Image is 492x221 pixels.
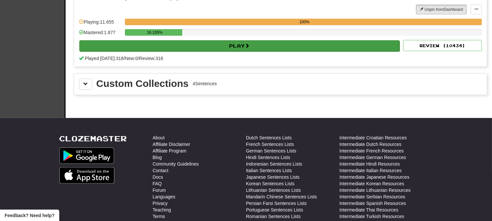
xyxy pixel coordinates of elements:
a: Intermediate Croatian Resources [340,134,407,141]
a: Affiliate Program [153,148,187,154]
a: Korean Sentences Lists [246,180,295,187]
a: Italian Sentences Lists [246,167,292,174]
a: Intermediate Hindi Resources [340,161,400,167]
img: Get it on Google Play [59,148,114,164]
a: Romanian Sentences Lists [246,213,301,220]
button: Review (10434) [403,40,482,51]
a: About [153,134,165,141]
a: Japanese Sentences Lists [246,174,300,180]
a: Persian Farsi Sentences Lists [246,200,307,207]
img: Get it on App Store [59,167,115,184]
a: Clozemaster [59,134,127,143]
a: French Sentences Lists [246,141,294,148]
a: Privacy [153,200,168,207]
a: Docs [153,174,163,180]
a: Intermediate Japanese Resources [340,174,409,180]
a: Intermediate French Resources [340,148,404,154]
a: Affiliate Disclaimer [153,141,190,148]
a: Intermediate Turkish Resources [340,213,404,220]
a: Languages [153,193,175,200]
a: Indonesian Sentences Lists [246,161,302,167]
span: Played [DATE]: 318 [85,56,124,61]
div: 100% [127,19,482,25]
span: / [138,56,139,61]
a: Portuguese Sentences Lists [246,207,303,213]
div: Playing: 11.655 [79,19,122,30]
a: Dutch Sentences Lists [246,134,292,141]
span: New: 0 [125,56,138,61]
button: Play [79,40,400,51]
a: FAQ [153,180,162,187]
a: Intermediate Lithuanian Resources [340,187,411,193]
span: Review: 318 [139,56,163,61]
div: Mastered: 1.877 [79,29,122,40]
span: / [124,56,125,61]
a: Terms [153,213,165,220]
a: Community Guidelines [153,161,199,167]
a: Lithuanian Sentences Lists [246,187,301,193]
a: Forum [153,187,166,193]
a: Intermediate Thai Resources [340,207,399,213]
div: Custom Collections [96,79,189,89]
a: Contact [153,167,168,174]
a: Blog [153,154,162,161]
a: Intermediate German Resources [340,154,406,161]
button: Unpin fromDashboard [416,5,467,14]
span: Open feedback widget [5,212,54,219]
div: 16.105% [127,29,182,36]
a: Teaching [153,207,171,213]
a: Intermediate Dutch Resources [340,141,402,148]
a: Hindi Sentences Lists [246,154,290,161]
a: German Sentences Lists [246,148,296,154]
a: Intermediate Italian Resources [340,167,402,174]
a: Intermediate Serbian Resources [340,193,405,200]
div: 4 Sentences [193,80,217,87]
a: Intermediate Korean Resources [340,180,404,187]
a: Intermediate Spanish Resources [340,200,406,207]
a: Mandarin Chinese Sentences Lists [246,193,317,200]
